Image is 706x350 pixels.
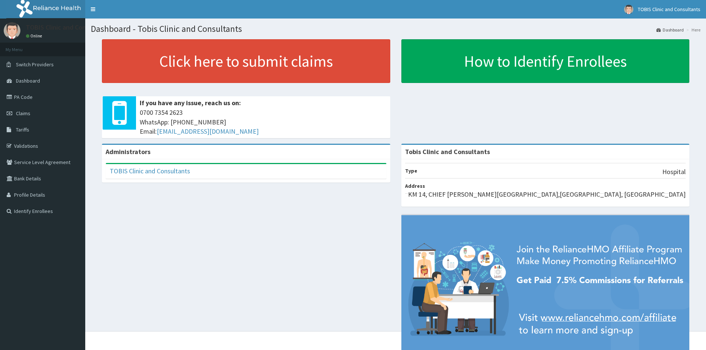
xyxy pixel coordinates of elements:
[16,110,30,117] span: Claims
[685,27,700,33] li: Here
[26,33,44,39] a: Online
[106,147,150,156] b: Administrators
[662,167,686,177] p: Hospital
[656,27,684,33] a: Dashboard
[102,39,390,83] a: Click here to submit claims
[110,167,190,175] a: TOBIS Clinic and Consultants
[16,61,54,68] span: Switch Providers
[140,99,241,107] b: If you have any issue, reach us on:
[91,24,700,34] h1: Dashboard - Tobis Clinic and Consultants
[405,147,490,156] strong: Tobis Clinic and Consultants
[140,108,387,136] span: 0700 7354 2623 WhatsApp: [PHONE_NUMBER] Email:
[4,22,20,39] img: User Image
[26,24,110,31] p: TOBIS Clinic and Consultants
[408,190,686,199] p: KM 14, CHIEF [PERSON_NAME][GEOGRAPHIC_DATA],[GEOGRAPHIC_DATA], [GEOGRAPHIC_DATA]
[16,126,29,133] span: Tariffs
[405,183,425,189] b: Address
[16,77,40,84] span: Dashboard
[624,5,633,14] img: User Image
[405,167,417,174] b: Type
[157,127,259,136] a: [EMAIL_ADDRESS][DOMAIN_NAME]
[638,6,700,13] span: TOBIS Clinic and Consultants
[401,39,690,83] a: How to Identify Enrollees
